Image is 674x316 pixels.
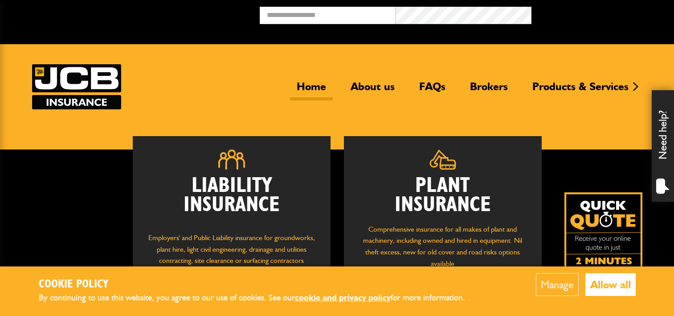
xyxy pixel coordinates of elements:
[463,80,515,100] a: Brokers
[39,291,480,305] p: By continuing to use this website, you agree to our use of cookies. See our for more information.
[146,176,317,224] h2: Liability Insurance
[652,90,674,202] div: Need help?
[585,273,636,296] button: Allow all
[290,80,333,100] a: Home
[344,80,401,100] a: About us
[357,176,528,215] h2: Plant Insurance
[146,232,317,275] p: Employers' and Public Liability insurance for groundworks, plant hire, light civil engineering, d...
[413,80,452,100] a: FAQs
[536,273,579,296] button: Manage
[357,224,528,269] p: Comprehensive insurance for all makes of plant and machinery, including owned and hired in equipm...
[531,7,667,21] button: Broker Login
[526,80,635,100] a: Products & Services
[32,64,121,109] img: JCB Insurance Services logo
[32,64,121,109] a: JCB Insurance Services
[564,192,642,270] img: Quick Quote
[295,292,391,303] a: cookie and privacy policy
[564,192,642,270] a: Get your insurance quote isn just 2-minutes
[39,278,480,291] h2: Cookie Policy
